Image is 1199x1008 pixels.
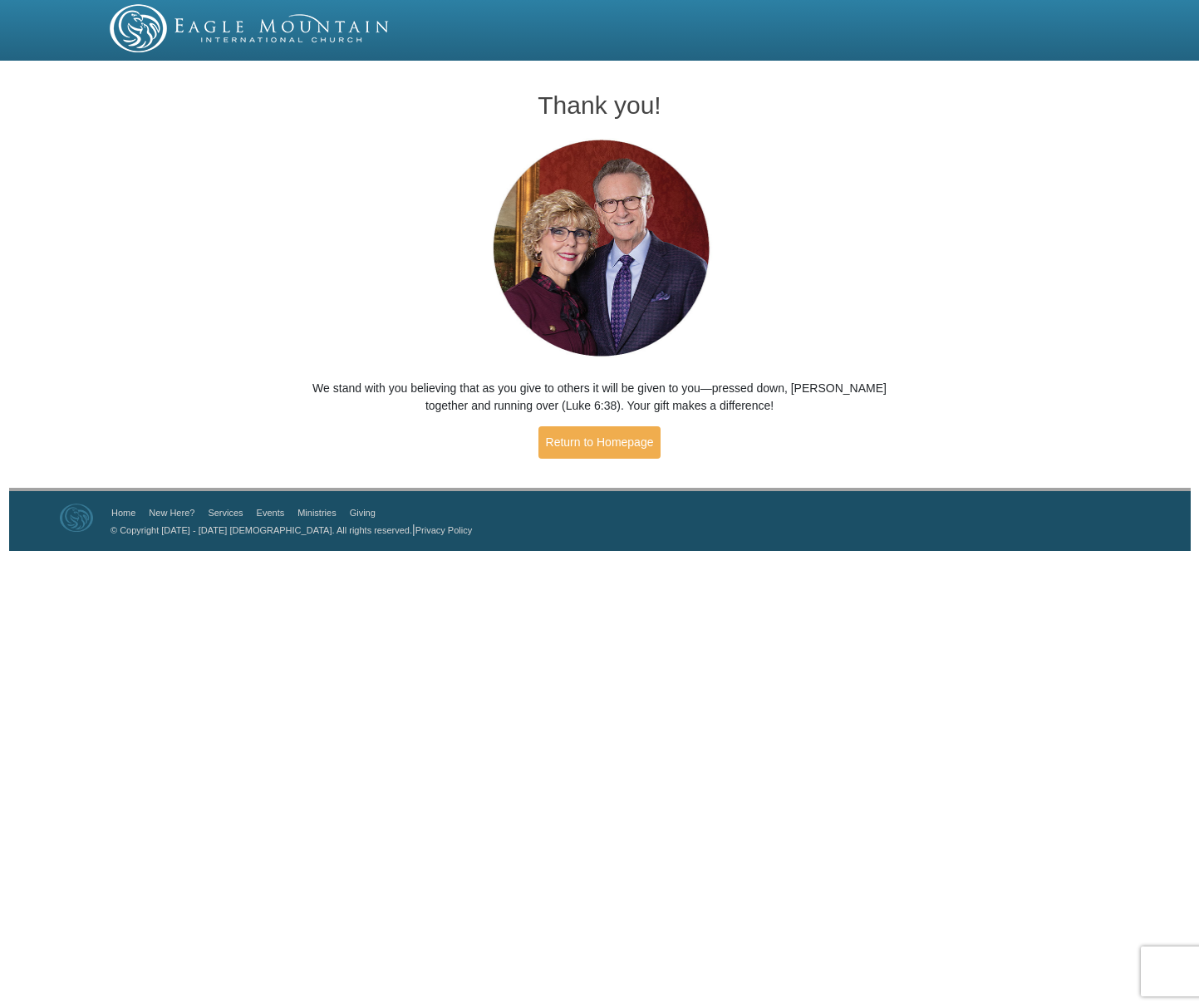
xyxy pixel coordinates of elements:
[308,91,891,119] h1: Thank you!
[208,508,243,518] a: Services
[257,508,285,518] a: Events
[105,521,472,538] p: |
[111,508,135,518] a: Home
[308,380,891,415] p: We stand with you believing that as you give to others it will be given to you—pressed down, [PER...
[149,508,194,518] a: New Here?
[60,504,93,532] img: Eagle Mountain International Church
[297,508,336,518] a: Ministries
[350,508,376,518] a: Giving
[415,525,472,535] a: Privacy Policy
[111,525,412,535] a: © Copyright [DATE] - [DATE] [DEMOGRAPHIC_DATA]. All rights reserved.
[110,4,391,52] img: EMIC
[538,426,661,459] a: Return to Homepage
[477,135,722,363] img: Pastors George and Terri Pearsons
